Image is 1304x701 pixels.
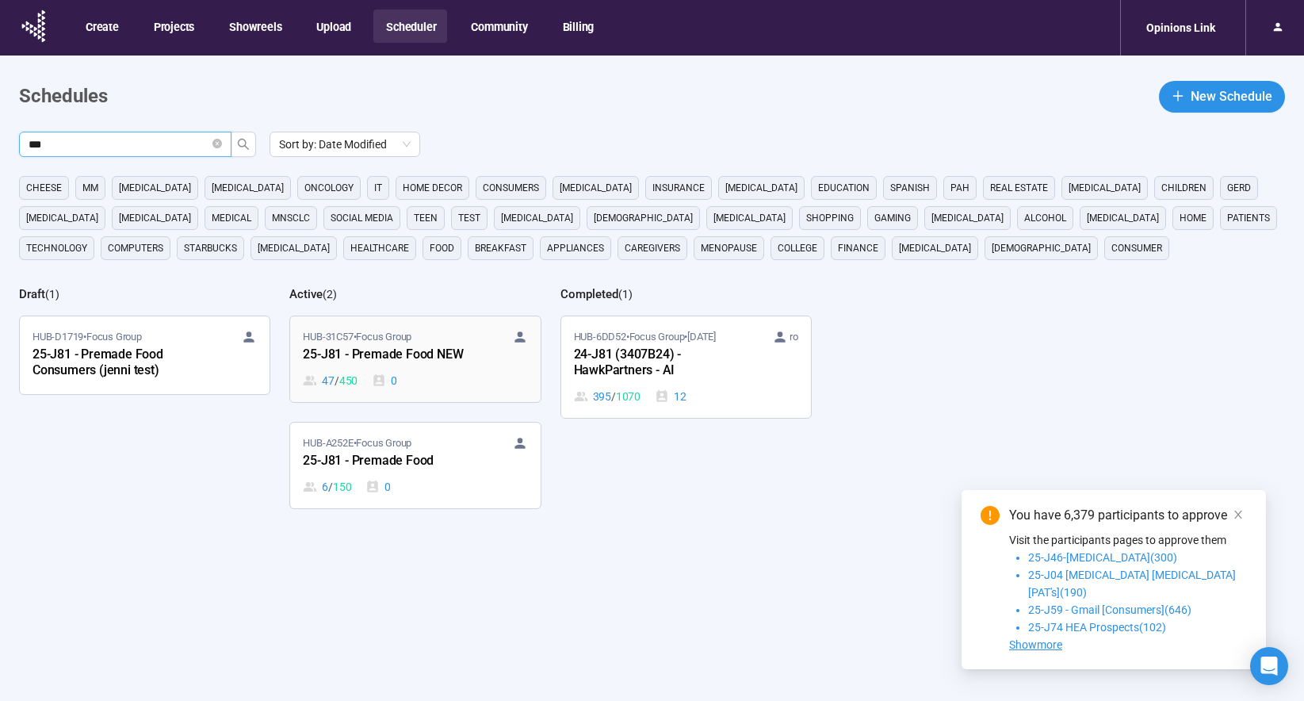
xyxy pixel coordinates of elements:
span: 25-J04 [MEDICAL_DATA] [MEDICAL_DATA] [PAT's](190) [1028,569,1236,599]
span: appliances [547,240,604,256]
span: [MEDICAL_DATA] [1069,180,1141,196]
span: real estate [990,180,1048,196]
span: consumers [483,180,539,196]
span: Food [430,240,454,256]
a: HUB-6DD52•Focus Group•[DATE] ro24-J81 (3407B24) - HawkPartners - AI395 / 107012 [561,316,811,418]
div: 395 [574,388,641,405]
span: menopause [701,240,757,256]
span: medical [212,210,251,226]
span: cheese [26,180,62,196]
span: [DEMOGRAPHIC_DATA] [594,210,693,226]
span: Showmore [1009,638,1062,651]
button: Community [458,10,538,43]
span: [MEDICAL_DATA] [119,210,191,226]
span: HUB-A252E • Focus Group [303,435,411,451]
span: HUB-D1719 • Focus Group [33,329,142,345]
span: New Schedule [1191,86,1272,106]
p: Visit the participants pages to approve them [1009,531,1247,549]
span: 150 [333,478,351,496]
span: search [237,138,250,151]
span: [MEDICAL_DATA] [931,210,1004,226]
span: alcohol [1024,210,1066,226]
span: HUB-31C57 • Focus Group [303,329,411,345]
div: 0 [372,372,397,389]
button: Scheduler [373,10,447,43]
span: 25-J59 - Gmail [Consumers](646) [1028,603,1191,616]
div: You have 6,379 participants to approve [1009,506,1247,525]
span: / [328,478,333,496]
span: [MEDICAL_DATA] [1087,210,1159,226]
div: 25-J81 - Premade Food NEW [303,345,477,366]
time: [DATE] [687,331,716,343]
span: children [1161,180,1206,196]
span: exclamation-circle [981,506,1000,525]
button: Projects [141,10,205,43]
span: 1070 [616,388,641,405]
span: gaming [874,210,911,226]
span: it [374,180,382,196]
h2: Active [289,287,323,301]
span: / [611,388,616,405]
span: [DEMOGRAPHIC_DATA] [992,240,1091,256]
span: Spanish [890,180,930,196]
span: finance [838,240,878,256]
span: [MEDICAL_DATA] [501,210,573,226]
div: Opinions Link [1137,13,1225,43]
div: 47 [303,372,358,389]
span: PAH [950,180,969,196]
div: 0 [365,478,391,496]
span: caregivers [625,240,680,256]
span: shopping [806,210,854,226]
h1: Schedules [19,82,108,112]
span: 25-J46-[MEDICAL_DATA](300) [1028,551,1177,564]
h2: Completed [560,287,618,301]
span: healthcare [350,240,409,256]
span: oncology [304,180,354,196]
button: Upload [304,10,362,43]
span: close-circle [212,139,222,148]
span: Teen [414,210,438,226]
button: search [231,132,256,157]
div: 24-J81 (3407B24) - HawkPartners - AI [574,345,748,381]
button: Create [73,10,130,43]
span: technology [26,240,87,256]
a: HUB-D1719•Focus Group25-J81 - Premade Food Consumers (jenni test) [20,316,270,394]
button: Showreels [216,10,293,43]
span: consumer [1111,240,1162,256]
div: Open Intercom Messenger [1250,647,1288,685]
span: starbucks [184,240,237,256]
span: plus [1172,90,1184,102]
span: Insurance [652,180,705,196]
span: 450 [339,372,358,389]
span: GERD [1227,180,1251,196]
h2: Draft [19,287,45,301]
span: home [1180,210,1206,226]
span: close [1233,509,1244,520]
span: 25-J74 HEA Prospects(102) [1028,621,1166,634]
div: 6 [303,478,351,496]
span: [MEDICAL_DATA] [26,210,98,226]
span: ( 2 ) [323,288,337,301]
span: HUB-6DD52 • Focus Group • [574,329,716,345]
span: [MEDICAL_DATA] [560,180,632,196]
span: / [335,372,339,389]
span: MM [82,180,98,196]
span: ( 1 ) [45,288,59,301]
span: Test [458,210,480,226]
span: mnsclc [272,210,310,226]
span: education [818,180,870,196]
span: [MEDICAL_DATA] [258,240,330,256]
span: [MEDICAL_DATA] [899,240,971,256]
button: plusNew Schedule [1159,81,1285,113]
button: Billing [550,10,606,43]
span: ( 1 ) [618,288,633,301]
span: computers [108,240,163,256]
span: college [778,240,817,256]
a: HUB-A252E•Focus Group25-J81 - Premade Food6 / 1500 [290,423,540,508]
span: [MEDICAL_DATA] [119,180,191,196]
div: 12 [655,388,686,405]
div: 25-J81 - Premade Food Consumers (jenni test) [33,345,207,381]
span: home decor [403,180,462,196]
span: [MEDICAL_DATA] [725,180,797,196]
span: breakfast [475,240,526,256]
